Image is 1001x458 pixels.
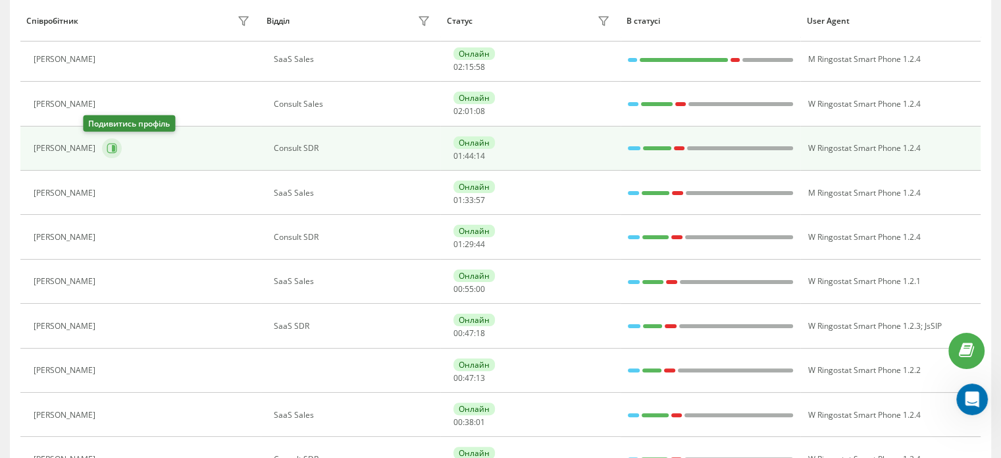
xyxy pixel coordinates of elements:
span: 15 [465,61,474,72]
button: Головна [206,5,231,30]
div: Онлайн [453,136,495,149]
div: Consult Sales [274,100,434,109]
div: : : [453,418,485,427]
textarea: Повідомлення... [11,300,252,322]
span: 01 [453,194,463,206]
div: Співробітник [26,16,78,26]
div: Подивитись профіль [83,115,175,132]
div: : : [453,63,485,72]
div: Статус [447,16,473,26]
span: 14 [476,150,485,161]
div: Онлайн [453,47,495,60]
div: Онлайн [453,225,495,237]
div: 📌 оцінити переваги для для себе і бізнесу вже на старті. [21,201,205,227]
span: W Ringostat Smart Phone 1.2.4 [808,231,920,243]
span: M Ringostat Smart Phone 1.2.4 [808,187,920,198]
div: Онлайн [453,358,495,371]
button: Вибір емодзі [20,328,31,338]
div: SaaS Sales [274,55,434,64]
div: : : [453,196,485,205]
div: Онлайн [453,92,495,104]
div: : : [453,374,485,383]
div: [PERSON_NAME] [34,322,99,331]
span: 57 [476,194,485,206]
div: SaaS SDR [274,322,434,331]
span: W Ringostat Smart Phone 1.2.4 [808,142,920,154]
div: [PERSON_NAME] [34,55,99,64]
button: go back [9,5,34,30]
div: Consult SDR [274,144,434,153]
div: [PERSON_NAME] [34,188,99,198]
button: Надіслати повідомлення… [226,322,247,343]
span: 44 [476,239,485,250]
div: User Agent [807,16,975,26]
span: 00 [453,416,463,428]
span: 01 [465,105,474,117]
div: Онлайн [453,314,495,326]
span: 08 [476,105,485,117]
span: W Ringostat Smart Phone 1.2.1 [808,275,920,287]
div: Онлайн [453,181,495,193]
div: Консультація займе мінімум часу, але дасть максимум користі для оптимізації роботи з клієнтами. [21,234,205,273]
span: 00 [453,283,463,295]
span: 00 [453,328,463,339]
div: Відділ [267,16,290,26]
p: У мережі 20 год тому [64,16,161,30]
button: вибір GIF-файлів [41,328,52,338]
img: Profile image for Oleksandr [38,7,59,28]
span: 01 [476,416,485,428]
div: Онлайн [453,270,495,282]
div: [PERSON_NAME] [34,144,99,153]
div: SaaS Sales [274,277,434,286]
span: 47 [465,372,474,384]
span: 01 [453,239,463,250]
div: Онлайн [453,403,495,415]
span: 38 [465,416,474,428]
span: W Ringostat Smart Phone 1.2.3 [808,320,920,331]
div: В статусі [627,16,794,26]
button: Завантажити вкладений файл [63,328,73,338]
span: W Ringostat Smart Phone 1.2.4 [808,409,920,420]
div: [PERSON_NAME] [34,411,99,420]
div: SaaS Sales [274,188,434,198]
span: 01 [453,150,463,161]
div: Consult SDR [274,233,434,242]
div: Щоб ефективно запровадити AI-функціонал та отримати максимум користі, звертайся прямо зараз до на... [21,45,205,97]
span: M Ringostat Smart Phone 1.2.4 [808,53,920,65]
span: 55 [465,283,474,295]
span: 18 [476,328,485,339]
div: Oleksandr • 1 дн. тому [21,289,115,297]
span: W Ringostat Smart Phone 1.2.2 [808,364,920,376]
span: 29 [465,239,474,250]
div: : : [453,329,485,338]
div: [PERSON_NAME] [34,277,99,286]
div: 📌 зрозуміти, як АІ допоможе у виявленні інсайтів із розмов; [21,136,205,162]
span: 02 [453,61,463,72]
span: 00 [453,372,463,384]
div: [PERSON_NAME] [34,366,99,375]
span: 44 [465,150,474,161]
div: : : [453,285,485,294]
div: 📌 отримати повну інформацію про функціонал AI-аналізу дзвінків; [21,104,205,130]
span: 00 [476,283,485,295]
div: SaaS Sales [274,411,434,420]
div: 📌 дізнатися, як впровадити функцію максимально ефективно; [21,169,205,194]
span: 13 [476,372,485,384]
div: Закрити [231,5,255,29]
span: JsSIP [924,320,941,331]
div: [PERSON_NAME] [34,233,99,242]
div: : : [453,240,485,249]
h1: Oleksandr [64,7,116,16]
div: : : [453,107,485,116]
span: 33 [465,194,474,206]
div: : : [453,152,485,161]
div: [PERSON_NAME] [34,100,99,109]
span: 58 [476,61,485,72]
span: W Ringostat Smart Phone 1.2.4 [808,98,920,109]
span: 47 [465,328,474,339]
iframe: Intercom live chat [956,384,988,415]
span: 02 [453,105,463,117]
